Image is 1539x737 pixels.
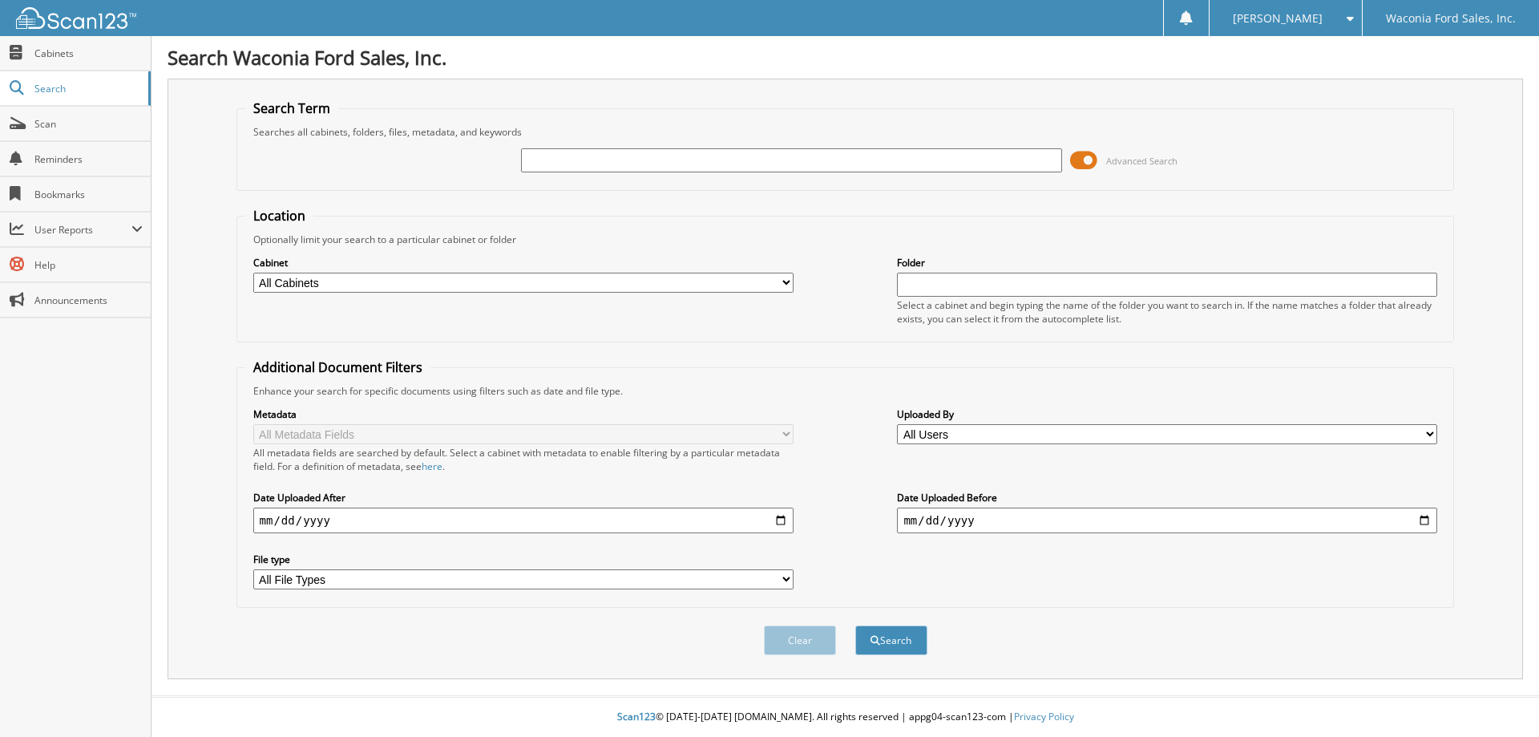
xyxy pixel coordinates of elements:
a: Privacy Policy [1014,710,1074,723]
div: Optionally limit your search to a particular cabinet or folder [245,233,1446,246]
legend: Search Term [245,99,338,117]
input: start [253,508,794,533]
div: Enhance your search for specific documents using filters such as date and file type. [245,384,1446,398]
span: Advanced Search [1106,155,1177,167]
span: Scan [34,117,143,131]
iframe: Chat Widget [1459,660,1539,737]
span: Help [34,258,143,272]
span: Scan123 [617,710,656,723]
div: All metadata fields are searched by default. Select a cabinet with metadata to enable filtering b... [253,446,794,473]
legend: Location [245,207,313,225]
h1: Search Waconia Ford Sales, Inc. [168,44,1523,71]
div: Searches all cabinets, folders, files, metadata, and keywords [245,125,1446,139]
img: scan123-logo-white.svg [16,7,136,29]
legend: Additional Document Filters [245,358,430,376]
label: Date Uploaded After [253,491,794,504]
label: Cabinet [253,256,794,269]
span: Bookmarks [34,188,143,201]
button: Search [855,626,927,655]
label: Uploaded By [897,407,1437,421]
span: User Reports [34,223,131,237]
span: Search [34,82,140,95]
input: end [897,508,1437,533]
label: Folder [897,256,1437,269]
div: Select a cabinet and begin typing the name of the folder you want to search in. If the name match... [897,298,1437,326]
label: Date Uploaded Before [897,491,1437,504]
span: Cabinets [34,47,143,60]
span: Reminders [34,152,143,166]
label: Metadata [253,407,794,421]
span: [PERSON_NAME] [1233,14,1323,23]
span: Announcements [34,294,143,307]
a: here [422,460,442,473]
label: File type [253,553,794,566]
div: © [DATE]-[DATE] [DOMAIN_NAME]. All rights reserved | appg04-scan123-com | [151,698,1539,737]
span: Waconia Ford Sales, Inc. [1386,14,1516,23]
button: Clear [764,626,836,655]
